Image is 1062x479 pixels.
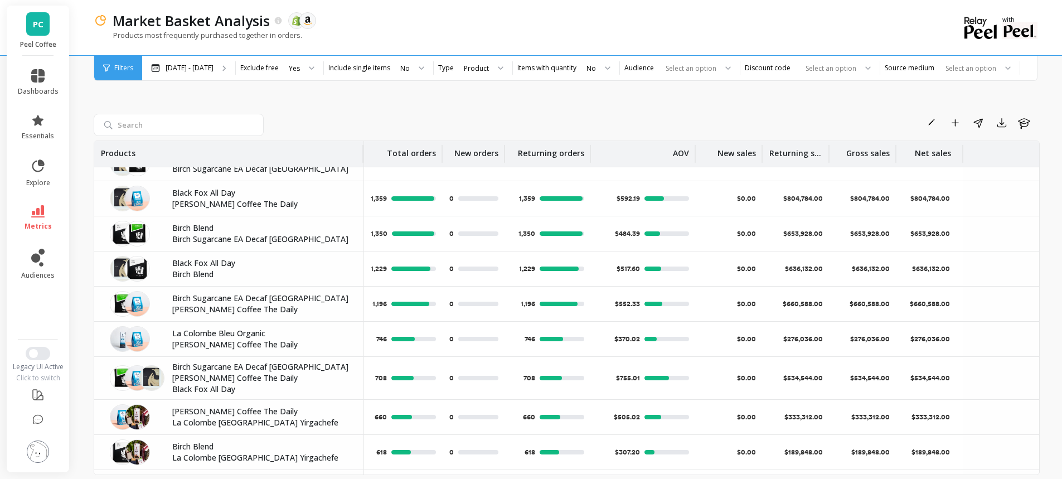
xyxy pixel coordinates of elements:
[26,347,50,360] button: Switch to New UI
[124,221,150,246] img: 12oz_Decaf_01_Front_1080x_cf1d9c12-5032-4187-87c9-7f7f1ae5f54d.webp
[617,194,640,203] p: $592.19
[737,413,756,422] p: $0.00
[172,187,350,199] p: Black Fox All Day
[438,64,454,72] label: Type
[615,299,640,308] p: $552.33
[911,448,952,457] p: $189,848.00
[783,299,823,308] p: $660,588.00
[172,361,350,372] p: Birch Sugarcane EA Decaf [GEOGRAPHIC_DATA]
[846,141,890,159] p: Gross sales
[850,299,890,308] p: $660,588.00
[673,141,689,159] p: AOV
[783,194,823,203] p: $804,784.00
[910,299,952,308] p: $660,588.00
[110,221,135,246] img: BirchCoffee-BirchBlend-ThePeople_sCoffee_2023-10-0413-09-55.png
[519,264,535,273] p: 1,229
[172,222,350,234] p: Birch Blend
[328,64,390,72] label: Include single items
[124,365,150,391] img: TheDaily_JoeCoffeeCompany2023-10-0413-18-41.png
[525,448,535,457] p: 618
[449,448,454,457] p: 0
[172,258,350,269] p: Black Fox All Day
[519,194,535,203] p: 1,359
[172,293,350,304] p: Birch Sugarcane EA Decaf [GEOGRAPHIC_DATA]
[33,18,43,31] span: PC
[124,439,150,465] img: Ethioia_Yirgachefe_12oz_Coffee_Web3_800x500_2x_714de9c4-4ff7-46e4-ab82-65c256c0e447.webp
[7,362,70,371] div: Legacy UI Active
[94,30,302,40] p: Products most frequently purchased together in orders.
[22,132,54,141] span: essentials
[449,229,454,238] p: 0
[372,299,387,308] p: 1,196
[110,404,135,430] img: TheDaily_JoeCoffeeCompany2023-10-0413-18-41.png
[1002,17,1037,22] p: with
[911,413,952,422] p: $333,312.00
[172,304,350,315] p: [PERSON_NAME] Coffee The Daily
[387,141,436,159] p: Total orders
[375,374,387,383] p: 708
[400,63,410,74] div: No
[449,413,454,422] p: 0
[851,413,890,422] p: $333,312.00
[910,229,952,238] p: $653,928.00
[114,64,133,72] span: Filters
[521,299,535,308] p: 1,196
[292,16,302,26] img: api.shopify.svg
[449,335,454,343] p: 0
[166,64,214,72] p: [DATE] - [DATE]
[737,299,756,308] p: $0.00
[852,264,890,273] p: $636,132.00
[124,256,150,282] img: BirchCoffee-BirchBlend-ThePeople_sCoffee_2023-10-0413-09-55.png
[523,413,535,422] p: 660
[172,384,350,395] p: Black Fox All Day
[517,64,576,72] label: Items with quantity
[376,448,387,457] p: 618
[910,335,952,343] p: $276,036.00
[783,374,823,383] p: $534,544.00
[850,194,890,203] p: $804,784.00
[850,335,890,343] p: $276,036.00
[464,63,489,74] div: Product
[27,441,49,463] img: profile picture
[172,199,350,210] p: [PERSON_NAME] Coffee The Daily
[371,264,387,273] p: 1,229
[101,141,135,159] p: Products
[18,40,59,49] p: Peel Coffee
[617,264,640,273] p: $517.60
[110,326,135,352] img: Bleu_12ozCoffee_web1_800x500_2x_a4757ae3-6425-496b-a237-426cad9ecc75.webp
[94,114,264,136] input: Search
[737,448,756,457] p: $0.00
[172,372,350,384] p: [PERSON_NAME] Coffee The Daily
[784,413,823,422] p: $333,312.00
[172,339,350,350] p: [PERSON_NAME] Coffee The Daily
[769,141,823,159] p: Returning sales
[94,14,107,27] img: header icon
[375,413,387,422] p: 660
[910,374,952,383] p: $534,544.00
[586,63,596,74] div: No
[124,326,150,352] img: TheDaily_JoeCoffeeCompany2023-10-0413-18-41.png
[172,269,350,280] p: Birch Blend
[110,439,135,465] img: BirchCoffee-BirchBlend-ThePeople_sCoffee_2023-10-0413-09-55.png
[615,229,640,238] p: $484.39
[523,374,535,383] p: 708
[110,256,135,282] img: AllDay_BlackFoxCoffeeCo._NYCCoffeeRoaster2023-10-0413-15-15.png
[851,448,890,457] p: $189,848.00
[737,229,756,238] p: $0.00
[1002,22,1037,39] img: partner logo
[172,417,350,428] p: La Colombe [GEOGRAPHIC_DATA] Yirgachefe
[910,194,952,203] p: $804,784.00
[525,335,535,343] p: 746
[518,141,584,159] p: Returning orders
[454,141,498,159] p: New orders
[172,441,350,452] p: Birch Blend
[7,374,70,383] div: Click to switch
[784,448,823,457] p: $189,848.00
[449,264,454,273] p: 0
[113,11,270,30] p: Market Basket Analysis
[289,63,300,74] div: Yes
[124,186,150,211] img: TheDaily_JoeCoffeeCompany2023-10-0413-18-41.png
[124,404,150,430] img: Ethioia_Yirgachefe_12oz_Coffee_Web3_800x500_2x_714de9c4-4ff7-46e4-ab82-65c256c0e447.webp
[616,374,640,383] p: $755.01
[371,194,387,203] p: 1,359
